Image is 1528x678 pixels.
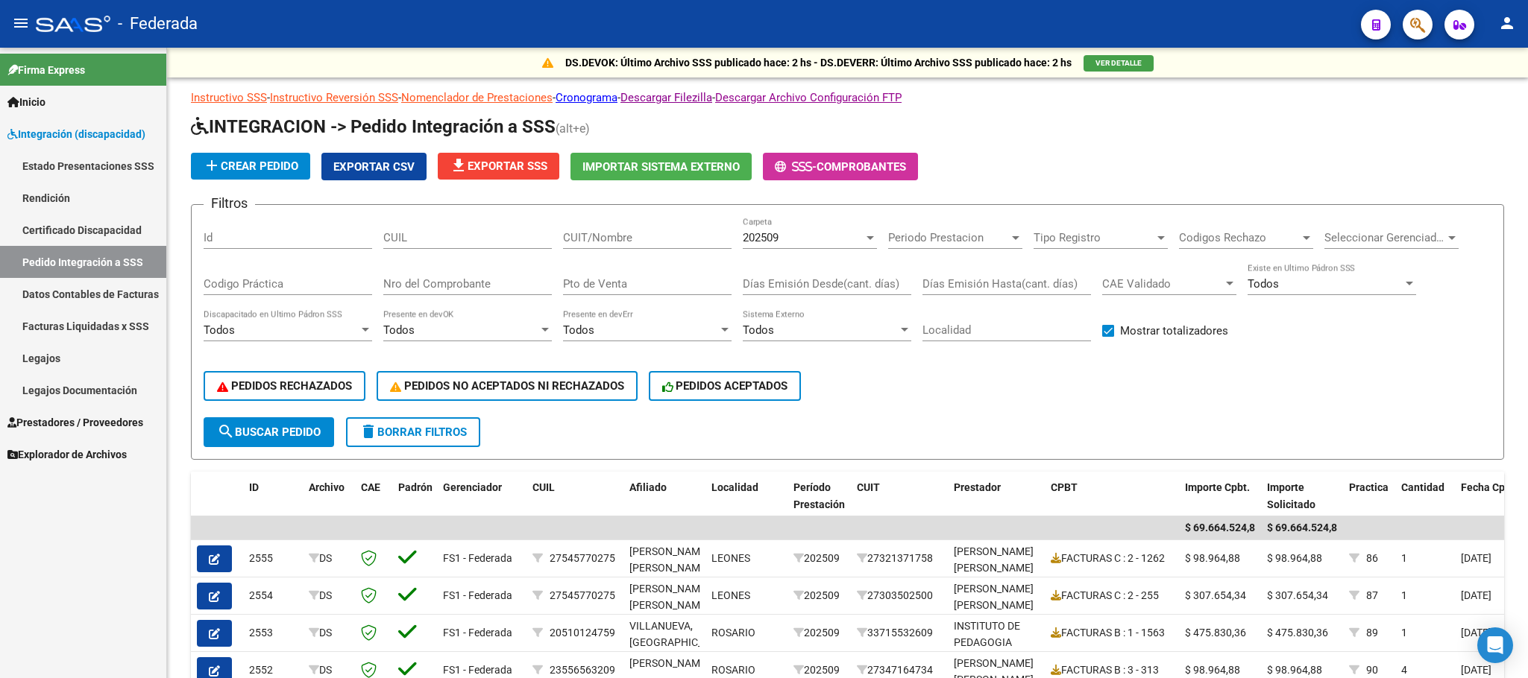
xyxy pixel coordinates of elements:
[203,156,221,174] mat-icon: add
[715,91,902,104] a: Descargar Archivo Configuración FTP
[249,587,297,604] div: 2554
[191,91,267,104] a: Instructivo SSS
[711,627,755,639] span: ROSARIO
[1349,481,1389,493] span: Practica
[954,481,1001,493] span: Prestador
[359,422,377,440] mat-icon: delete
[711,589,750,601] span: LEONES
[1102,277,1223,291] span: CAE Validado
[450,159,547,173] span: Exportar SSS
[1045,472,1179,537] datatable-header-cell: CPBT
[1324,231,1445,244] span: Seleccionar Gerenciador
[1179,472,1261,537] datatable-header-cell: Importe Cpbt.
[1498,14,1516,32] mat-icon: person
[1401,589,1407,601] span: 1
[1120,322,1228,340] span: Mostrar totalizadores
[1051,624,1173,641] div: FACTURAS B : 1 - 1563
[563,323,594,337] span: Todos
[1267,552,1322,564] span: $ 98.964,88
[556,121,590,136] span: (alt+e)
[1366,664,1378,676] span: 90
[1455,472,1522,537] datatable-header-cell: Fecha Cpbt
[857,481,880,493] span: CUIT
[1267,664,1322,676] span: $ 98.964,88
[204,323,235,337] span: Todos
[817,160,906,174] span: Comprobantes
[550,587,615,604] div: 27545770275
[711,552,750,564] span: LEONES
[249,481,259,493] span: ID
[438,153,559,180] button: Exportar SSS
[270,91,398,104] a: Instructivo Reversión SSS
[359,425,467,439] span: Borrar Filtros
[1185,522,1261,533] span: $ 69.664.524,83
[570,153,752,180] button: Importar Sistema Externo
[361,481,380,493] span: CAE
[1401,627,1407,639] span: 1
[1261,472,1343,537] datatable-header-cell: Importe Solicitado
[7,62,85,78] span: Firma Express
[204,417,334,447] button: Buscar Pedido
[565,54,1072,71] p: DS.DEVOK: Último Archivo SSS publicado hace: 2 hs - DS.DEVERR: Último Archivo SSS publicado hace:...
[1185,589,1246,601] span: $ 307.654,34
[793,624,845,641] div: 202509
[582,160,740,174] span: Importar Sistema Externo
[1461,589,1491,601] span: [DATE]
[217,422,235,440] mat-icon: search
[620,91,712,104] a: Descargar Filezilla
[1366,589,1378,601] span: 87
[1185,481,1250,493] span: Importe Cpbt.
[857,587,942,604] div: 27303502500
[377,371,638,401] button: PEDIDOS NO ACEPTADOS NI RECHAZADOS
[1267,589,1328,601] span: $ 307.654,34
[1461,552,1491,564] span: [DATE]
[191,89,1504,106] p: - - - - -
[355,472,392,537] datatable-header-cell: CAE
[12,14,30,32] mat-icon: menu
[383,323,415,337] span: Todos
[309,481,345,493] span: Archivo
[1267,522,1343,533] span: $ 69.664.524,83
[249,624,297,641] div: 2553
[1267,481,1315,510] span: Importe Solicitado
[532,481,555,493] span: CUIL
[1051,587,1173,604] div: FACTURAS C : 2 - 255
[1366,552,1378,564] span: 86
[851,472,948,537] datatable-header-cell: CUIT
[204,371,365,401] button: PEDIDOS RECHAZADOS
[550,550,615,567] div: 27545770275
[954,580,1039,615] div: [PERSON_NAME] [PERSON_NAME]
[793,587,845,604] div: 202509
[1179,231,1300,244] span: Codigos Rechazo
[948,472,1045,537] datatable-header-cell: Prestador
[1461,481,1515,493] span: Fecha Cpbt
[1084,55,1154,72] button: VER DETALLE
[1185,552,1240,564] span: $ 98.964,88
[1477,627,1513,663] div: Open Intercom Messenger
[309,587,349,604] div: DS
[743,323,774,337] span: Todos
[787,472,851,537] datatable-header-cell: Período Prestación
[303,472,355,537] datatable-header-cell: Archivo
[437,472,526,537] datatable-header-cell: Gerenciador
[390,379,624,393] span: PEDIDOS NO ACEPTADOS NI RECHAZADOS
[321,153,427,180] button: Exportar CSV
[7,126,145,142] span: Integración (discapacidad)
[705,472,787,537] datatable-header-cell: Localidad
[857,550,942,567] div: 27321371758
[1366,627,1378,639] span: 89
[443,664,512,676] span: FS1 - Federada
[954,543,1039,577] div: [PERSON_NAME] [PERSON_NAME]
[629,481,667,493] span: Afiliado
[309,550,349,567] div: DS
[217,425,321,439] span: Buscar Pedido
[309,624,349,641] div: DS
[629,545,709,592] span: [PERSON_NAME] [PERSON_NAME] , -
[888,231,1009,244] span: Periodo Prestacion
[775,160,817,174] span: -
[398,481,433,493] span: Padrón
[191,153,310,180] button: Crear Pedido
[443,481,502,493] span: Gerenciador
[191,116,556,137] span: INTEGRACION -> Pedido Integración a SSS
[1034,231,1154,244] span: Tipo Registro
